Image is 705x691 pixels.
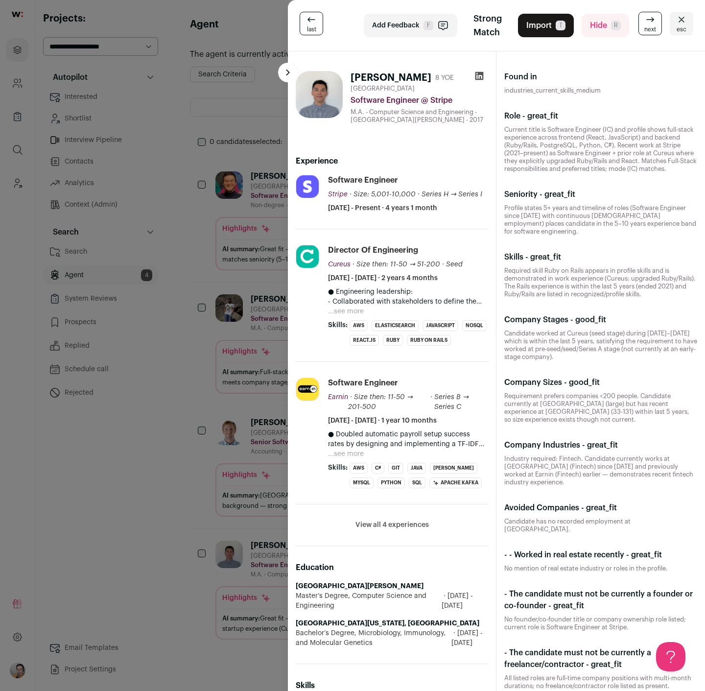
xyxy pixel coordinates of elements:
img: 4f6e103dda0727e06793d36ab7fc55b6f0dd151cbebb2c1deec1b89021593ff6.jpg [296,245,319,268]
span: [DATE] - [DATE] [451,628,488,648]
span: F [423,21,433,30]
li: Apache Kafka [429,477,482,488]
span: Series H → Series I [422,191,482,198]
a: last [300,12,323,35]
span: [DATE] - [DATE] · 1 year 10 months [328,416,437,426]
span: · Size then: 11-50 → 201-500 [348,394,413,410]
p: Company Industries - great_fit [504,439,618,451]
p: - Collaborated with stakeholders to define the product and technical roadmaps.oversaw Cureus soft... [328,297,488,307]
span: Strong Match [473,12,502,39]
p: Industry required: Fintech. Candidate currently works at [GEOGRAPHIC_DATA] (Fintech) since [DATE]... [504,455,697,486]
span: next [644,25,656,33]
li: C# [372,463,384,474]
span: Skills: [328,320,348,330]
button: HideR [582,14,629,37]
div: Software Engineer [328,175,398,186]
p: - - Worked in real estate recently - great_fit [504,549,662,561]
span: [DATE] - Present · 4 years 1 month [328,203,437,213]
div: Master’s Degree, Computer Science and Engineering [296,591,488,611]
img: 5942f46a5e7fcb0872a2560cf30be065f539f72e35d316b3133025f303f1e575.jpg [296,378,319,401]
p: ● Engineering leadership: [328,287,488,297]
p: Skills - great_fit [504,251,561,263]
span: Skills: [328,463,348,473]
iframe: Help Scout Beacon - Open [656,642,685,671]
span: T [556,21,565,30]
button: ImportT [518,14,574,37]
span: · [430,392,432,412]
button: Add Feedback F [364,14,457,37]
span: Stripe [328,191,348,198]
span: · Size: 5,001-10,000 [350,191,416,198]
li: NoSQL [462,320,487,331]
span: Series B → Series C [434,394,469,410]
span: [GEOGRAPHIC_DATA] [351,85,415,93]
li: AWS [350,463,368,474]
span: R [611,21,621,30]
p: All listed roles are full-time company positions with multi-month durations; no freelance/contrac... [504,674,697,690]
li: [PERSON_NAME] [430,463,477,474]
p: Avoided Companies - great_fit [504,502,617,514]
span: · Size then: 11-50 → 51-200 [352,261,440,268]
span: Seed [446,261,463,268]
li: SQL [409,477,425,488]
li: Python [377,477,405,488]
span: · [418,190,420,199]
h1: [PERSON_NAME] [351,71,431,85]
li: Ruby on Rails [407,335,451,346]
div: Director Of Engineering [328,245,418,256]
li: Git [388,463,403,474]
p: Found in [504,71,537,83]
strong: [GEOGRAPHIC_DATA][PERSON_NAME] [296,583,423,590]
div: Software Engineer [328,378,398,388]
button: ...see more [328,449,364,459]
button: View all 4 experiences [355,520,429,530]
span: last [307,25,316,33]
p: - The candidate must not be currently a founder or co-founder - great_fit [504,588,697,612]
li: Elasticsearch [372,320,419,331]
span: Add Feedback [372,21,420,30]
img: c29228e9d9ae75acbec9f97acea12ad61565c350f760a79d6eec3e18ba7081be.jpg [296,175,319,198]
span: Cureus [328,261,351,268]
button: ...see more [328,307,364,316]
li: React.js [350,335,379,346]
li: MySQL [350,477,374,488]
p: Candidate has no recorded employment at [GEOGRAPHIC_DATA]. [504,518,697,533]
li: Java [407,463,426,474]
p: Company Stages - good_fit [504,314,606,326]
p: Role - great_fit [504,110,558,122]
strong: [GEOGRAPHIC_DATA][US_STATE], [GEOGRAPHIC_DATA] [296,620,479,627]
h2: Experience [296,155,488,167]
p: Current title is Software Engineer (IC) and profile shows full-stack experience across frontend (... [504,126,697,173]
p: Profile states 5+ years and timeline of roles (Software Engineer since [DATE] with continuous [DE... [504,204,697,236]
p: Candidate worked at Cureus (seed stage) during [DATE]–[DATE] which is within the last 5 years, sa... [504,330,697,361]
div: Software Engineer @ Stripe [351,95,488,106]
p: Company Sizes - good_fit [504,377,600,388]
p: Seniority - great_fit [504,189,575,200]
span: [DATE] - [DATE] [442,591,488,611]
p: - The candidate must not be currently a freelancer/contractor - great_fit [504,647,697,670]
p: Required skill Ruby on Rails appears in profile skills and is demonstrated in work experience (Cu... [504,267,697,298]
p: Requirement prefers companies <200 people. Candidate currently at [GEOGRAPHIC_DATA] (large) but h... [504,392,697,424]
span: · [442,260,444,269]
a: next [638,12,662,35]
p: industries_current_skills_medium [504,87,697,95]
span: esc [677,25,686,33]
p: No mention of real estate industry or roles in the profile. [504,565,697,572]
li: AWS [350,320,368,331]
p: ● Doubled automatic payroll setup success rates by designing and implementing a TF-IDF engine to ... [328,429,488,449]
a: esc [670,12,693,35]
div: Bachelor’s Degree, Microbiology, Immunology, and Molecular Genetics [296,628,488,648]
span: Earnin [328,394,348,401]
div: M.A. - Computer Science and Engineering - [GEOGRAPHIC_DATA][PERSON_NAME] - 2017 [351,108,488,124]
li: JavaScript [423,320,458,331]
p: No founder/co-founder title or company ownership role listed; current role is Software Engineer a... [504,616,697,631]
img: 67898b430913c3a7c4039bd23567dbaa5860bbe4e66970ff04614dce0dd89b86 [296,71,343,118]
li: Ruby [383,335,403,346]
div: 8 YOE [435,73,454,83]
h2: Education [296,562,488,573]
span: [DATE] - [DATE] · 2 years 4 months [328,273,438,283]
